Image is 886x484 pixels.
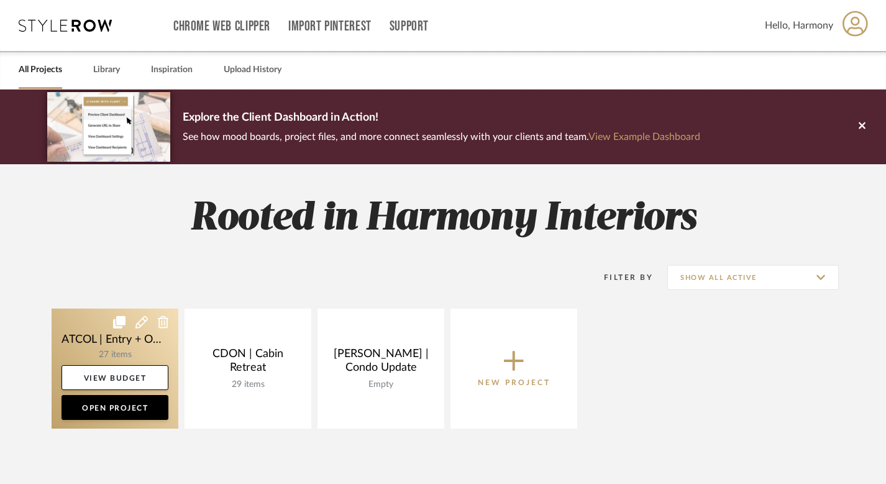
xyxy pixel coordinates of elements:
[288,21,372,32] a: Import Pinterest
[183,108,700,128] p: Explore the Client Dashboard in Action!
[327,347,434,379] div: [PERSON_NAME] | Condo Update
[62,365,168,390] a: View Budget
[194,347,301,379] div: CDON | Cabin Retreat
[765,18,833,33] span: Hello, Harmony
[47,92,170,161] img: d5d033c5-7b12-40c2-a960-1ecee1989c38.png
[224,62,281,78] a: Upload History
[588,271,653,284] div: Filter By
[62,395,168,420] a: Open Project
[478,376,550,389] p: New Project
[588,132,700,142] a: View Example Dashboard
[93,62,120,78] a: Library
[450,309,577,429] button: New Project
[183,128,700,146] p: See how mood boards, project files, and more connect seamlessly with your clients and team.
[173,21,270,32] a: Chrome Web Clipper
[194,379,301,390] div: 29 items
[390,21,429,32] a: Support
[327,379,434,390] div: Empty
[19,62,62,78] a: All Projects
[151,62,193,78] a: Inspiration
